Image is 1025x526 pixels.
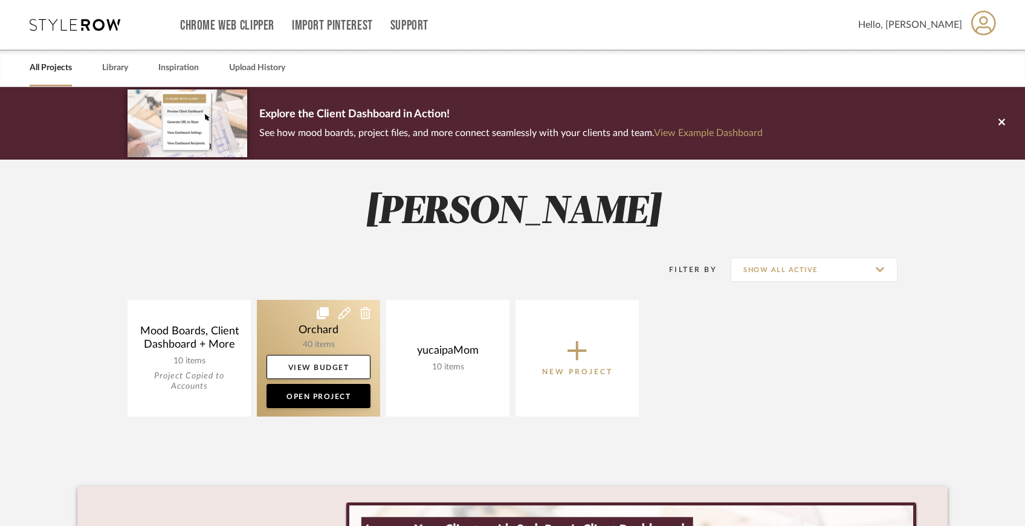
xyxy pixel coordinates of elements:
img: d5d033c5-7b12-40c2-a960-1ecee1989c38.png [128,89,247,157]
div: 10 items [396,362,500,372]
div: Project Copied to Accounts [137,371,241,392]
span: Hello, [PERSON_NAME] [858,18,962,32]
h2: [PERSON_NAME] [77,190,948,235]
p: New Project [542,366,613,378]
div: 10 items [137,356,241,366]
div: Filter By [653,264,717,276]
a: Support [390,21,428,31]
a: Upload History [229,60,285,76]
a: All Projects [30,60,72,76]
p: See how mood boards, project files, and more connect seamlessly with your clients and team. [259,125,763,141]
a: Inspiration [158,60,199,76]
a: View Budget [267,355,370,379]
a: Library [102,60,128,76]
a: Import Pinterest [292,21,373,31]
button: New Project [516,300,639,417]
p: Explore the Client Dashboard in Action! [259,105,763,125]
div: Mood Boards, Client Dashboard + More [137,325,241,356]
a: View Example Dashboard [654,128,763,138]
a: Chrome Web Clipper [180,21,274,31]
div: yucaipaMom [396,344,500,362]
a: Open Project [267,384,370,408]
